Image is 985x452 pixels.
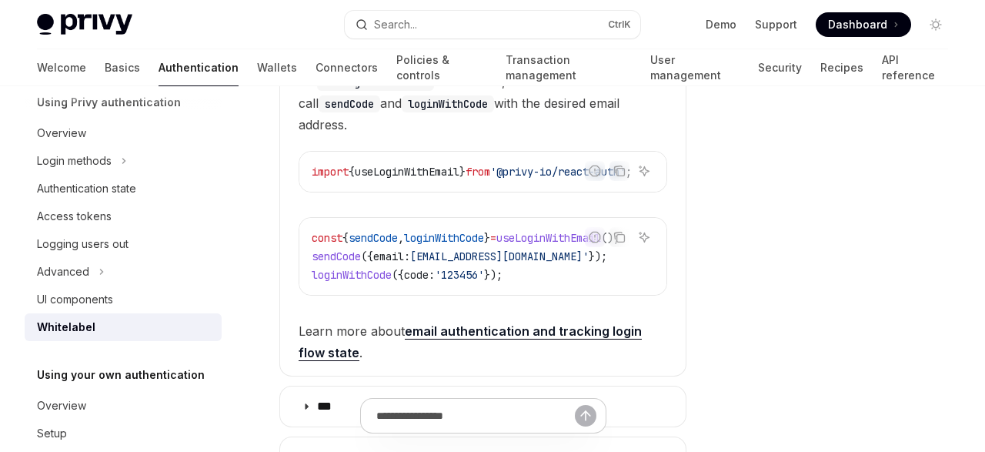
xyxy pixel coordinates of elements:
[319,95,380,112] code: sendCode
[312,249,361,263] span: sendCode
[25,286,222,313] a: UI components
[37,207,112,226] div: Access tokens
[466,165,490,179] span: from
[404,231,484,245] span: loginWithCode
[923,12,948,37] button: Toggle dark mode
[484,268,503,282] span: });
[25,230,222,258] a: Logging users out
[609,161,629,181] button: Copy the contents from the code block
[820,49,863,86] a: Recipes
[37,235,129,253] div: Logging users out
[490,231,496,245] span: =
[37,290,113,309] div: UI components
[299,320,667,363] span: Learn more about .
[608,18,631,31] span: Ctrl K
[758,49,802,86] a: Security
[257,49,297,86] a: Wallets
[299,49,667,136] span: To whitelabel Privy’s passwordless email flow, use the hook. Then, call and with the desired emai...
[312,165,349,179] span: import
[392,268,404,282] span: ({
[435,268,484,282] span: '123456'
[575,405,596,427] button: Send message
[37,49,86,86] a: Welcome
[634,161,654,181] button: Ask AI
[37,263,89,281] div: Advanced
[816,12,911,37] a: Dashboard
[410,249,589,263] span: [EMAIL_ADDRESS][DOMAIN_NAME]'
[490,165,626,179] span: '@privy-io/react-auth'
[312,268,392,282] span: loginWithCode
[37,318,95,336] div: Whitelabel
[37,397,86,415] div: Overview
[398,231,404,245] span: ,
[396,49,487,86] a: Policies & controls
[585,227,605,247] button: Report incorrect code
[706,17,736,32] a: Demo
[37,14,132,35] img: light logo
[25,119,222,147] a: Overview
[589,249,607,263] span: });
[312,231,342,245] span: const
[37,366,205,384] h5: Using your own authentication
[374,15,417,34] div: Search...
[496,231,601,245] span: useLoginWithEmail
[361,249,373,263] span: ({
[882,49,948,86] a: API reference
[25,258,222,286] button: Toggle Advanced section
[373,249,410,263] span: email:
[376,399,575,433] input: Ask a question...
[25,420,222,447] a: Setup
[345,11,640,39] button: Open search
[349,165,355,179] span: {
[159,49,239,86] a: Authentication
[650,49,740,86] a: User management
[402,95,494,112] code: loginWithCode
[634,227,654,247] button: Ask AI
[828,17,887,32] span: Dashboard
[316,49,378,86] a: Connectors
[37,152,112,170] div: Login methods
[355,165,459,179] span: useLoginWithEmail
[459,165,466,179] span: }
[506,49,631,86] a: Transaction management
[349,231,398,245] span: sendCode
[37,124,86,142] div: Overview
[105,49,140,86] a: Basics
[37,179,136,198] div: Authentication state
[25,392,222,420] a: Overview
[37,424,67,443] div: Setup
[585,161,605,181] button: Report incorrect code
[404,268,435,282] span: code:
[25,203,222,230] a: Access tokens
[484,231,490,245] span: }
[609,227,629,247] button: Copy the contents from the code block
[25,175,222,203] a: Authentication state
[299,323,642,361] a: email authentication and tracking login flow state
[342,231,349,245] span: {
[755,17,797,32] a: Support
[25,147,222,175] button: Toggle Login methods section
[25,313,222,341] a: Whitelabel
